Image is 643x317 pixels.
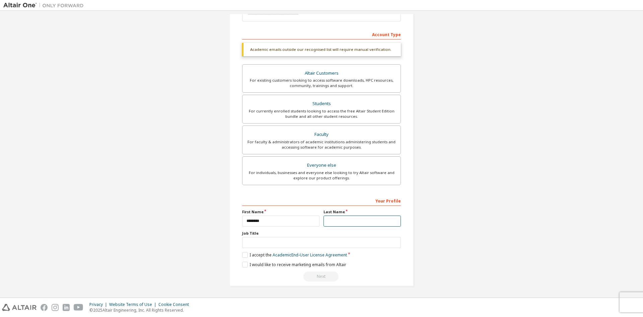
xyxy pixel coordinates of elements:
[2,304,37,311] img: altair_logo.svg
[52,304,59,311] img: instagram.svg
[246,78,397,88] div: For existing customers looking to access software downloads, HPC resources, community, trainings ...
[246,99,397,108] div: Students
[273,252,347,258] a: Academic End-User License Agreement
[246,139,397,150] div: For faculty & administrators of academic institutions administering students and accessing softwa...
[324,209,401,215] label: Last Name
[246,108,397,119] div: For currently enrolled students looking to access the free Altair Student Edition bundle and all ...
[242,271,401,282] div: Read and acccept EULA to continue
[41,304,48,311] img: facebook.svg
[74,304,83,311] img: youtube.svg
[242,29,401,39] div: Account Type
[242,231,401,236] label: Job Title
[246,161,397,170] div: Everyone else
[242,262,346,267] label: I would like to receive marketing emails from Altair
[242,195,401,206] div: Your Profile
[242,209,319,215] label: First Name
[109,302,158,307] div: Website Terms of Use
[3,2,87,9] img: Altair One
[158,302,193,307] div: Cookie Consent
[246,69,397,78] div: Altair Customers
[63,304,70,311] img: linkedin.svg
[89,307,193,313] p: © 2025 Altair Engineering, Inc. All Rights Reserved.
[89,302,109,307] div: Privacy
[242,252,347,258] label: I accept the
[246,130,397,139] div: Faculty
[242,43,401,56] div: Academic emails outside our recognised list will require manual verification.
[246,170,397,181] div: For individuals, businesses and everyone else looking to try Altair software and explore our prod...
